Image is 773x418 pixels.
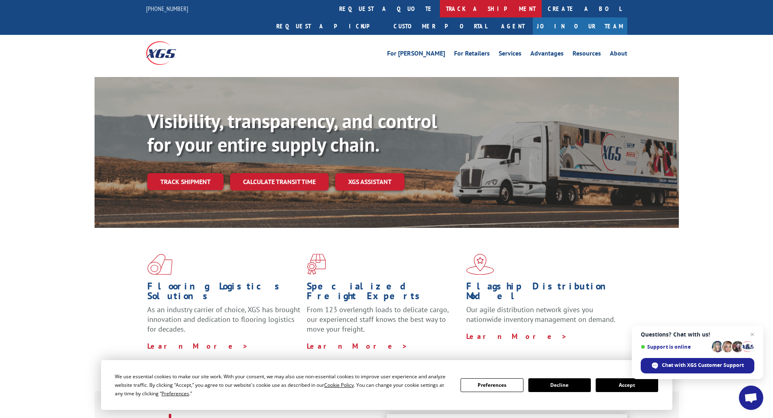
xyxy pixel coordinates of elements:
[610,50,627,59] a: About
[115,372,451,398] div: We use essential cookies to make our site work. With your consent, we may also use non-essential ...
[161,390,189,397] span: Preferences
[573,50,601,59] a: Resources
[335,173,405,191] a: XGS ASSISTANT
[466,254,494,275] img: xgs-icon-flagship-distribution-model-red
[528,378,591,392] button: Decline
[641,344,709,350] span: Support is online
[641,358,754,373] span: Chat with XGS Customer Support
[533,17,627,35] a: Join Our Team
[499,50,521,59] a: Services
[147,254,172,275] img: xgs-icon-total-supply-chain-intelligence-red
[466,281,620,305] h1: Flagship Distribution Model
[493,17,533,35] a: Agent
[307,281,460,305] h1: Specialized Freight Experts
[101,360,672,410] div: Cookie Consent Prompt
[147,281,301,305] h1: Flooring Logistics Solutions
[146,4,188,13] a: [PHONE_NUMBER]
[461,378,523,392] button: Preferences
[147,341,248,351] a: Learn More >
[307,341,408,351] a: Learn More >
[230,173,329,191] a: Calculate transit time
[466,305,616,324] span: Our agile distribution network gives you nationwide inventory management on demand.
[307,305,460,341] p: From 123 overlength loads to delicate cargo, our experienced staff knows the best way to move you...
[307,254,326,275] img: xgs-icon-focused-on-flooring-red
[324,382,354,388] span: Cookie Policy
[270,17,388,35] a: Request a pickup
[147,305,300,334] span: As an industry carrier of choice, XGS has brought innovation and dedication to flooring logistics...
[662,362,744,369] span: Chat with XGS Customer Support
[387,50,445,59] a: For [PERSON_NAME]
[388,17,493,35] a: Customer Portal
[530,50,564,59] a: Advantages
[147,108,437,157] b: Visibility, transparency, and control for your entire supply chain.
[454,50,490,59] a: For Retailers
[596,378,658,392] button: Accept
[739,386,763,410] a: Open chat
[641,331,754,338] span: Questions? Chat with us!
[147,173,224,190] a: Track shipment
[466,332,567,341] a: Learn More >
